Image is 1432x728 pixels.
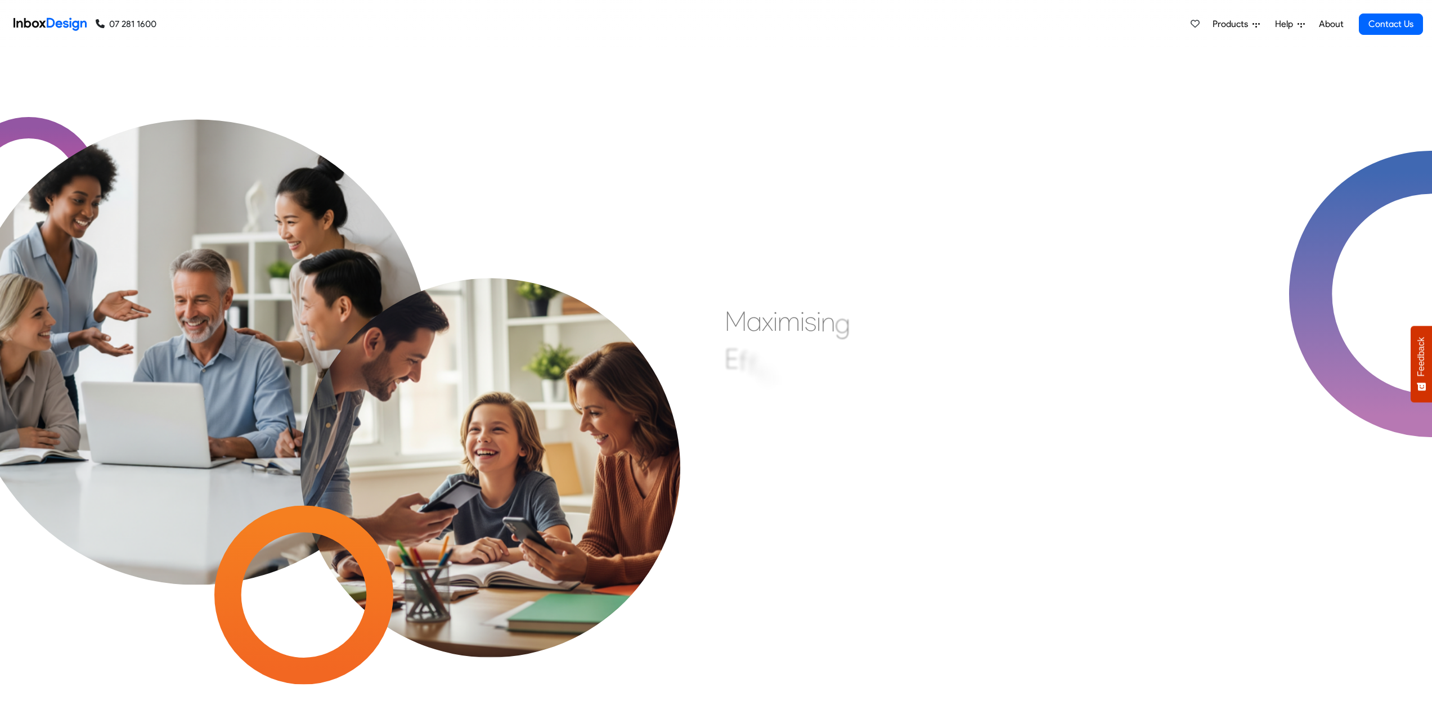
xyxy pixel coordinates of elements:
[1316,13,1346,35] a: About
[762,304,773,338] div: x
[816,304,821,338] div: i
[1411,326,1432,402] button: Feedback - Show survey
[1271,13,1309,35] a: Help
[805,304,816,338] div: s
[757,352,761,385] div: i
[1359,14,1423,35] a: Contact Us
[761,356,775,390] div: c
[96,17,156,31] a: 07 281 1600
[775,361,779,395] div: i
[800,304,805,338] div: i
[1275,17,1298,31] span: Help
[725,304,747,338] div: M
[821,305,835,339] div: n
[773,304,778,338] div: i
[748,348,757,381] div: f
[253,183,728,658] img: parents_with_child.png
[1416,337,1426,376] span: Feedback
[725,341,739,375] div: E
[1213,17,1253,31] span: Products
[1208,13,1264,35] a: Products
[739,344,748,378] div: f
[835,306,850,340] div: g
[779,367,793,401] div: e
[778,304,800,338] div: m
[725,304,998,473] div: Maximising Efficient & Engagement, Connecting Schools, Families, and Students.
[747,304,762,338] div: a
